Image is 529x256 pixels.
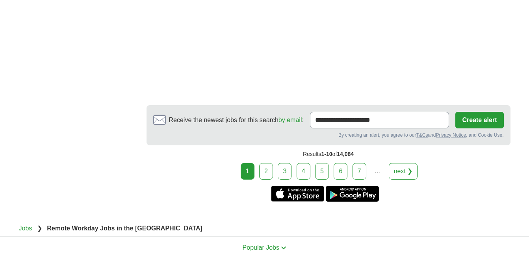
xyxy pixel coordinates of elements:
[153,132,504,139] div: By creating an alert, you agree to our and , and Cookie Use.
[278,163,291,180] a: 3
[147,145,510,163] div: Results of
[19,225,32,232] a: Jobs
[259,163,273,180] a: 2
[353,163,366,180] a: 7
[321,151,332,157] span: 1-10
[37,225,42,232] span: ❯
[315,163,329,180] a: 5
[334,163,347,180] a: 6
[281,246,286,250] img: toggle icon
[297,163,310,180] a: 4
[271,186,324,202] a: Get the iPhone app
[47,225,202,232] strong: Remote Workday Jobs in the [GEOGRAPHIC_DATA]
[241,163,254,180] div: 1
[278,117,302,123] a: by email
[169,115,304,125] span: Receive the newest jobs for this search :
[455,112,503,128] button: Create alert
[389,163,418,180] a: next ❯
[369,163,385,179] div: ...
[326,186,379,202] a: Get the Android app
[337,151,354,157] span: 14,084
[416,132,428,138] a: T&Cs
[436,132,466,138] a: Privacy Notice
[243,244,279,251] span: Popular Jobs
